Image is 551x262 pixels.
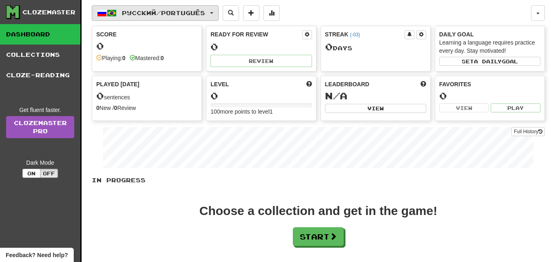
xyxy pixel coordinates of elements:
div: Get fluent faster. [6,106,74,114]
div: Ready for Review [210,30,302,38]
div: Day s [325,42,426,52]
button: Start [293,227,344,246]
div: New / Review [96,104,197,112]
a: ClozemasterPro [6,116,74,138]
div: Clozemaster [22,8,75,16]
button: Play [491,103,540,112]
p: In Progress [92,176,545,184]
span: 0 [325,41,333,52]
div: sentences [96,91,197,101]
button: Русский/Português [92,5,219,21]
button: Search sentences [223,5,239,21]
span: Played [DATE] [96,80,139,88]
span: 0 [96,90,104,101]
button: View [439,103,489,112]
div: 0 [439,91,540,101]
strong: 0 [96,105,100,111]
div: Choose a collection and get in the game! [199,205,437,217]
div: 100 more points to level 1 [210,107,312,116]
button: Add sentence to collection [243,5,259,21]
div: 0 [210,42,312,52]
span: Level [210,80,229,88]
span: Open feedback widget [6,251,68,259]
strong: 0 [122,55,126,61]
div: Favorites [439,80,540,88]
div: Streak [325,30,405,38]
span: N/A [325,90,347,101]
button: More stats [263,5,280,21]
strong: 0 [161,55,164,61]
div: Daily Goal [439,30,540,38]
div: 0 [96,41,197,51]
div: Score [96,30,197,38]
div: Playing: [96,54,126,62]
button: On [22,169,40,178]
span: Leaderboard [325,80,370,88]
div: Dark Mode [6,159,74,167]
span: This week in points, UTC [420,80,426,88]
span: a daily [474,58,502,64]
button: Seta dailygoal [439,57,540,66]
button: Review [210,55,312,67]
div: 0 [210,91,312,101]
button: Off [40,169,58,178]
div: Learning a language requires practice every day. Stay motivated! [439,38,540,55]
strong: 0 [114,105,117,111]
div: Mastered: [130,54,164,62]
a: (-03) [350,32,360,38]
button: Full History [511,127,545,136]
span: Русский / Português [122,9,205,16]
button: View [325,104,426,113]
